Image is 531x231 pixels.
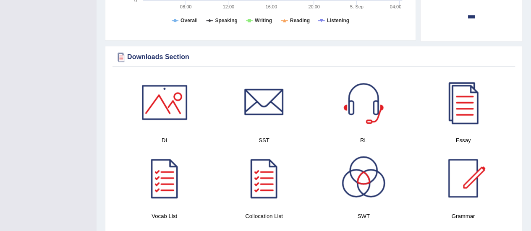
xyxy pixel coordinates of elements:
[119,136,210,145] h4: DI
[180,4,192,9] text: 08:00
[308,4,320,9] text: 20:00
[327,18,349,23] tspan: Listening
[218,136,309,145] h4: SST
[318,136,409,145] h4: RL
[218,212,309,221] h4: Collocation List
[255,18,272,23] tspan: Writing
[115,51,513,63] div: Downloads Section
[390,4,402,9] text: 04:00
[223,4,235,9] text: 12:00
[318,212,409,221] h4: SWT
[418,136,509,145] h4: Essay
[265,4,277,9] text: 16:00
[180,18,198,23] tspan: Overall
[119,212,210,221] h4: Vocab List
[418,212,509,221] h4: Grammar
[290,18,310,23] tspan: Reading
[350,4,364,9] tspan: 5. Sep
[215,18,237,23] tspan: Speaking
